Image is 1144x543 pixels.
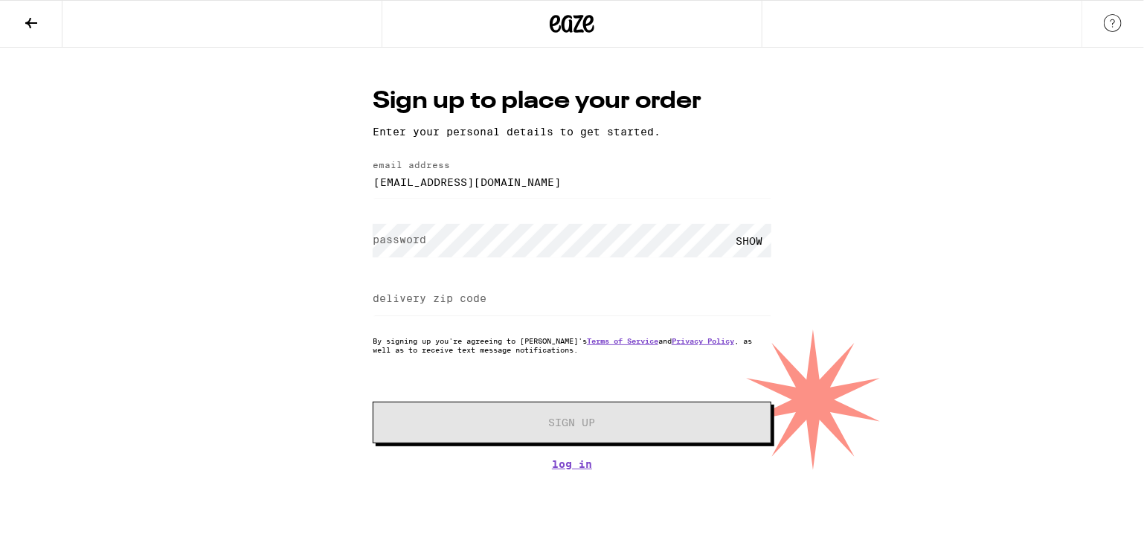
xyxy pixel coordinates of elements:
[373,336,771,354] p: By signing up you're agreeing to [PERSON_NAME]'s and , as well as to receive text message notific...
[373,283,771,316] input: delivery zip code
[727,224,771,257] div: SHOW
[549,417,596,428] span: Sign Up
[9,10,107,22] span: Hi. Need any help?
[373,234,426,245] label: password
[373,458,771,470] a: Log In
[587,336,658,345] a: Terms of Service
[373,402,771,443] button: Sign Up
[373,165,771,199] input: email address
[373,160,450,170] label: email address
[373,126,771,138] p: Enter your personal details to get started.
[373,85,771,118] h1: Sign up to place your order
[373,292,486,304] label: delivery zip code
[672,336,734,345] a: Privacy Policy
